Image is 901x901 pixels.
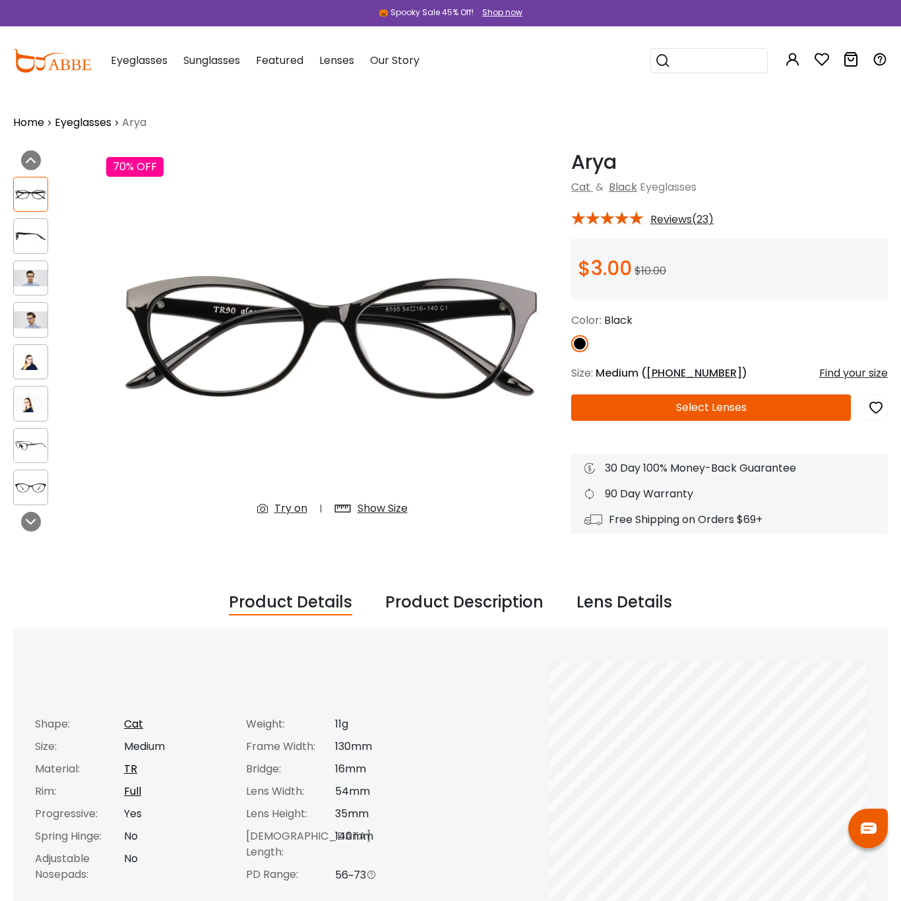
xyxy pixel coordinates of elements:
div: Product Description [385,590,544,615]
a: Shop now [476,7,522,18]
span: [PHONE_NUMBER] [646,365,742,381]
div: Try on [274,501,307,516]
div: Product Details [229,590,352,615]
div: Lens Height: [246,806,335,822]
span: & [593,179,606,195]
span: Medium ( ) [596,365,747,381]
a: TR [124,761,137,776]
div: Weight: [246,716,335,732]
div: Rim: [35,784,124,799]
a: Cat [124,716,143,731]
a: Eyeglasses [55,115,111,131]
div: PD Range: [246,867,335,883]
img: chat [861,823,877,834]
span: $10.00 [635,263,666,278]
span: $3.00 [578,254,632,282]
span: Size: [571,365,593,381]
img: Arya Black TR Eyeglasses , UniversalBridgeFit Frames from ABBE Glasses [14,437,47,454]
div: 30 Day 100% Money-Back Guarantee [584,460,875,476]
span: Our Story [370,53,419,68]
div: Shop now [482,7,522,18]
span: Lenses [319,53,354,68]
div: No [124,851,233,883]
div: 130mm [335,739,444,755]
div: [DEMOGRAPHIC_DATA] Length: [246,828,335,860]
a: Full [124,784,141,799]
img: abbeglasses.com [13,49,91,73]
div: Bridge: [246,761,335,777]
img: Arya Black TR Eyeglasses , UniversalBridgeFit Frames from ABBE Glasses [14,228,47,245]
div: Lens Width: [246,784,335,799]
div: No [124,828,233,844]
div: Yes [124,806,233,822]
a: Home [13,115,44,131]
span: Sunglasses [183,53,240,68]
div: Medium [124,739,233,755]
img: Arya Black TR Eyeglasses , UniversalBridgeFit Frames from ABBE Glasses [14,186,47,203]
div: 90 Day Warranty [584,486,875,502]
button: Select Lenses [571,394,851,421]
div: Adjustable Nosepads: [35,851,124,883]
div: 16mm [335,761,444,777]
span: Eyeglasses [111,53,168,68]
h1: Arya [571,150,888,174]
div: Frame Width: [246,739,335,755]
div: Spring Hinge: [35,828,124,844]
span: Black [604,313,633,328]
img: Arya Black TR Eyeglasses , UniversalBridgeFit Frames from ABBE Glasses [14,311,47,328]
div: Size: [35,739,124,755]
div: 56~73 [335,867,444,883]
img: Arya Black TR Eyeglasses , UniversalBridgeFit Frames from ABBE Glasses [14,395,47,412]
div: 🎃 Spooky Sale 45% Off! [379,7,474,18]
span: Arya [122,115,146,131]
div: 70% OFF [106,157,164,177]
img: Arya Black TR Eyeglasses , UniversalBridgeFit Frames from ABBE Glasses [14,270,47,287]
a: Cat [571,179,590,195]
span: Reviews(23) [650,214,714,226]
div: 35mm [335,806,444,822]
span: Eyeglasses [640,179,697,195]
a: Black [609,179,637,195]
img: Arya Black TR Eyeglasses , UniversalBridgeFit Frames from ABBE Glasses [14,479,47,496]
div: Shape: [35,716,124,732]
span: Color: [571,313,602,328]
div: Lens Details [576,590,672,615]
i: PD Range Message [366,869,377,880]
div: 140mm [335,828,444,860]
div: 54mm [335,784,444,799]
div: Show Size [357,501,408,516]
img: Arya Black TR Eyeglasses , UniversalBridgeFit Frames from ABBE Glasses [106,150,558,527]
img: Arya Black TR Eyeglasses , UniversalBridgeFit Frames from ABBE Glasses [14,354,47,371]
div: Material: [35,761,124,777]
span: Featured [256,53,303,68]
div: Progressive: [35,806,124,822]
div: 11g [335,716,444,732]
div: Find your size [819,365,888,381]
div: Free Shipping on Orders $69+ [584,512,875,528]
